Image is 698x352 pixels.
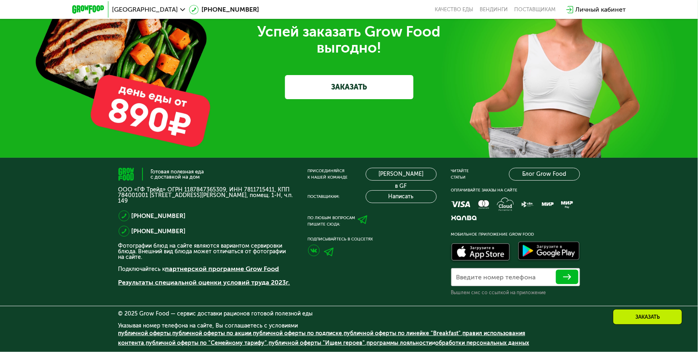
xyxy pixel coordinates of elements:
[451,231,580,238] div: Мобильное приложение Grow Food
[308,168,348,181] div: Присоединяйся к нашей команде
[118,279,290,286] a: Результаты специальной оценки условий труда 2023г.
[118,243,293,260] p: Фотографии блюд на сайте являются вариантом сервировки блюда. Внешний вид блюда может отличаться ...
[308,215,356,228] div: По любым вопросам пишите сюда:
[366,190,437,203] button: Написать
[118,323,580,352] div: Указывая номер телефона на сайте, Вы соглашаетесь с условиями
[509,168,580,181] a: Блог Grow Food
[285,75,413,99] a: ЗАКАЗАТЬ
[132,211,186,221] a: [PHONE_NUMBER]
[132,226,186,236] a: [PHONE_NUMBER]
[480,6,508,13] a: Вендинги
[456,275,536,279] label: Введите номер телефона
[344,330,461,337] a: публичной оферты по линейке "Breakfast"
[435,340,529,346] a: обработки персональных данных
[189,5,259,14] a: [PHONE_NUMBER]
[308,236,437,242] div: Подписывайтесь в соцсетях
[451,168,469,181] div: Читайте статьи
[173,330,252,337] a: публичной оферты по акции
[124,24,574,56] div: Успей заказать Grow Food выгодно!
[576,5,626,14] div: Личный кабинет
[118,264,293,274] p: Подключайтесь к
[367,340,432,346] a: программы лояльности
[516,240,582,263] img: Доступно в Google Play
[118,330,529,346] span: , , , , , , , и
[269,340,365,346] a: публичной оферты "Ищем героев"
[515,6,556,13] div: поставщикам
[118,330,525,346] a: правил использования контента
[118,187,293,204] p: ООО «ГФ Трейд» ОГРН 1187847365309, ИНН 7811715411, КПП 784001001 [STREET_ADDRESS][PERSON_NAME], п...
[435,6,474,13] a: Качество еды
[118,311,580,317] div: © 2025 Grow Food — сервис доставки рационов готовой полезной еды
[451,187,580,193] div: Оплачивайте заказы на сайте
[366,168,437,181] a: [PERSON_NAME] в GF
[151,169,204,179] div: Готовая полезная еда с доставкой на дом
[308,193,340,200] div: Поставщикам:
[112,6,178,13] span: [GEOGRAPHIC_DATA]
[451,289,580,296] div: Вышлем смс со ссылкой на приложение
[613,309,682,325] div: Заказать
[165,265,279,273] a: партнерской программе Grow Food
[146,340,267,346] a: публичной оферты по "Семейному тарифу"
[253,330,342,337] a: публичной оферты по подписке
[118,330,171,337] a: публичной оферты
